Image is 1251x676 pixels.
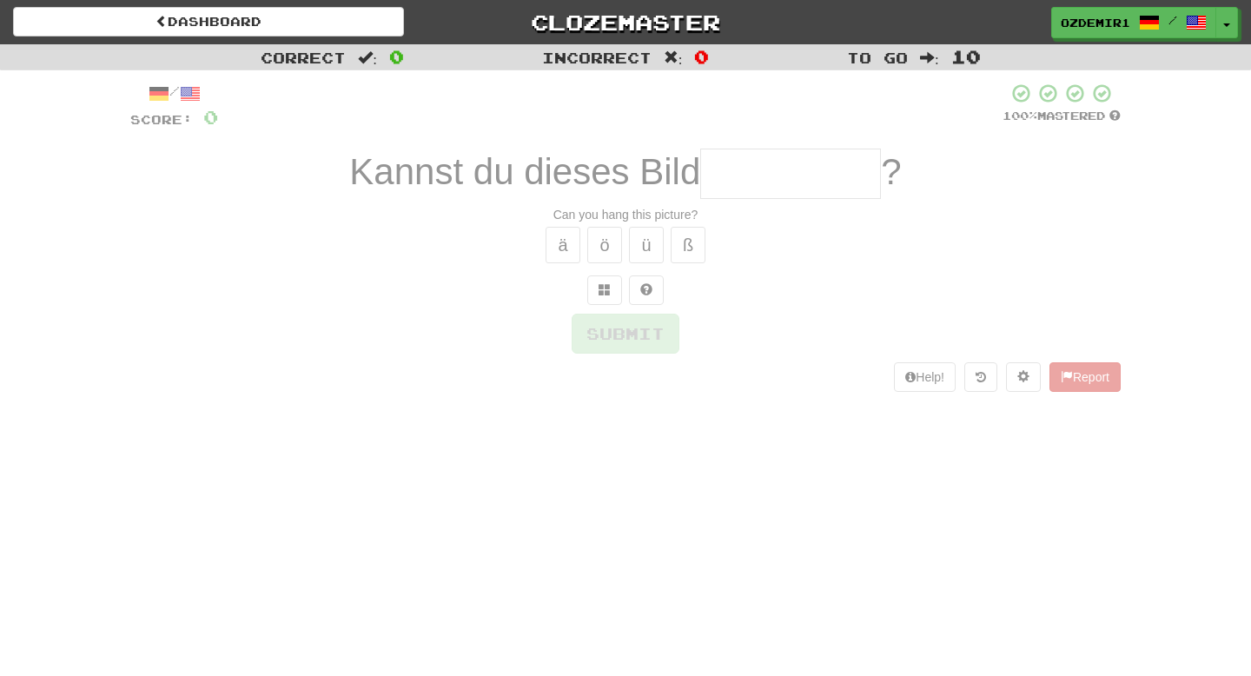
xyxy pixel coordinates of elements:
a: Clozemaster [430,7,821,37]
button: Single letter hint - you only get 1 per sentence and score half the points! alt+h [629,275,664,305]
button: ä [546,227,580,263]
button: Submit [572,314,679,354]
div: / [130,83,218,104]
span: 0 [694,46,709,67]
button: Round history (alt+y) [964,362,997,392]
span: Correct [261,49,346,66]
button: ö [587,227,622,263]
span: : [920,50,939,65]
span: Kannst du dieses Bild [349,151,700,192]
span: 0 [389,46,404,67]
button: Help! [894,362,956,392]
span: To go [847,49,908,66]
span: ? [881,151,901,192]
span: 10 [951,46,981,67]
span: 0 [203,106,218,128]
a: Dashboard [13,7,404,36]
span: : [664,50,683,65]
button: ß [671,227,705,263]
button: Report [1049,362,1121,392]
span: : [358,50,377,65]
span: ozdemir1 [1061,15,1130,30]
a: ozdemir1 / [1051,7,1216,38]
span: Score: [130,112,193,127]
button: Switch sentence to multiple choice alt+p [587,275,622,305]
div: Mastered [1003,109,1121,124]
span: Incorrect [542,49,652,66]
div: Can you hang this picture? [130,206,1121,223]
span: 100 % [1003,109,1037,123]
span: / [1168,14,1177,26]
button: ü [629,227,664,263]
